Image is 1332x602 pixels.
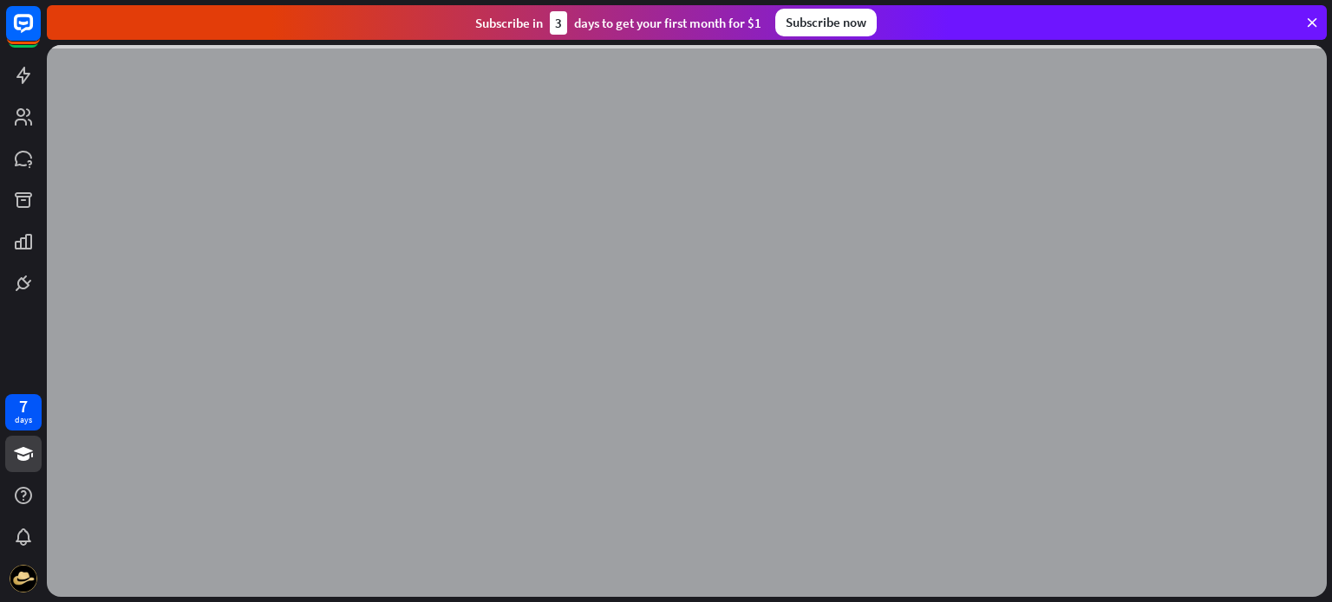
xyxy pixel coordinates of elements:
div: Subscribe in days to get your first month for $1 [475,11,761,35]
div: 3 [550,11,567,35]
div: 7 [19,398,28,414]
div: Subscribe now [775,9,877,36]
a: 7 days [5,394,42,430]
div: days [15,414,32,426]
